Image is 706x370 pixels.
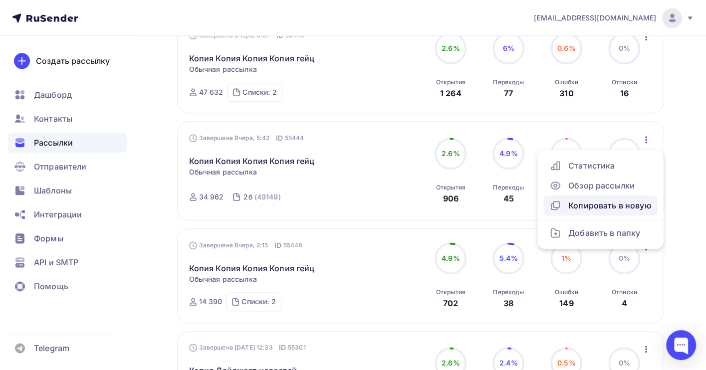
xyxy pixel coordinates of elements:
[549,180,652,191] div: Обзор рассылки
[8,157,127,177] a: Отправители
[499,254,518,262] span: 5.4%
[189,262,315,274] a: Копия Копия Копия Копия гейц
[442,44,460,52] span: 2.6%
[549,160,652,172] div: Статистика
[189,240,303,250] div: Завершена Вчера, 2:15
[619,359,630,367] span: 0%
[199,87,224,97] div: 47 632
[436,288,466,296] div: Открытия
[534,8,694,28] a: [EMAIL_ADDRESS][DOMAIN_NAME]
[554,288,578,296] div: Ошибки
[8,85,127,105] a: Дашборд
[34,256,78,268] span: API и SMTP
[34,342,69,354] span: Telegram
[440,87,462,99] div: 1 264
[557,44,576,52] span: 0.6%
[442,359,460,367] span: 2.6%
[443,297,458,309] div: 702
[279,343,286,353] span: ID
[619,44,630,52] span: 0%
[503,44,514,52] span: 6%
[189,274,257,284] span: Обычная рассылка
[8,133,127,153] a: Рассылки
[283,240,303,250] span: 55448
[493,184,524,191] div: Переходы
[36,55,110,67] div: Создать рассылку
[620,87,629,99] div: 16
[443,192,459,204] div: 906
[241,297,275,307] div: Списки: 2
[199,297,223,307] div: 14 390
[34,161,87,173] span: Отправители
[442,254,460,262] span: 4.9%
[189,133,304,143] div: Завершена Вчера, 5:42
[612,78,637,86] div: Отписки
[442,149,460,158] span: 2.6%
[34,232,63,244] span: Формы
[189,155,315,167] a: Копия Копия Копия Копия гейц
[254,192,281,202] div: (49149)
[493,78,524,86] div: Переходы
[274,240,281,250] span: ID
[534,13,656,23] span: [EMAIL_ADDRESS][DOMAIN_NAME]
[493,288,524,296] div: Переходы
[8,228,127,248] a: Формы
[499,149,518,158] span: 4.9%
[504,87,513,99] div: 77
[619,149,630,158] span: 0%
[242,87,276,97] div: Списки: 2
[436,184,466,191] div: Открытия
[34,113,72,125] span: Контакты
[503,297,513,309] div: 38
[189,343,306,353] div: Завершена [DATE] 12:33
[199,192,224,202] div: 34 962
[189,64,257,74] span: Обычная рассылка
[622,297,627,309] div: 4
[189,167,257,177] span: Обычная рассылка
[503,192,514,204] div: 45
[8,181,127,200] a: Шаблоны
[275,133,282,143] span: ID
[8,109,127,129] a: Контакты
[619,254,630,262] span: 0%
[243,192,252,202] div: 2б
[288,343,306,353] span: 55301
[242,189,281,205] a: 2б (49149)
[557,149,576,158] span: 0.3%
[34,185,72,196] span: Шаблоны
[561,254,571,262] span: 1%
[549,199,652,211] div: Копировать в новую
[34,89,72,101] span: Дашборд
[559,297,573,309] div: 149
[285,133,304,143] span: 55444
[557,359,576,367] span: 0.5%
[549,227,652,239] div: Добавить в папку
[499,359,518,367] span: 2.4%
[612,288,637,296] div: Отписки
[189,52,315,64] a: Копия Копия Копия Копия гейц
[34,208,82,220] span: Интеграции
[436,78,466,86] div: Открытия
[559,87,573,99] div: 310
[554,78,578,86] div: Ошибки
[34,280,68,292] span: Помощь
[34,137,73,149] span: Рассылки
